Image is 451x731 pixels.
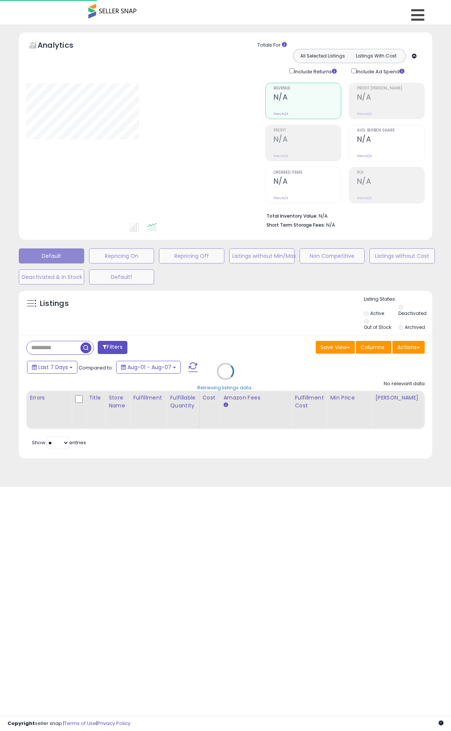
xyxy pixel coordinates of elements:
div: Include Returns [284,67,346,76]
button: Listings without Cost [369,248,435,263]
b: Total Inventory Value: [266,213,318,219]
span: Profit [274,129,341,133]
h5: Analytics [38,40,88,52]
button: Listings With Cost [349,51,403,61]
small: Prev: N/A [357,112,372,116]
small: Prev: N/A [274,112,288,116]
span: Revenue [274,86,341,91]
span: Profit [PERSON_NAME] [357,86,424,91]
h2: N/A [357,135,424,145]
button: Non Competitive [300,248,365,263]
small: Prev: N/A [274,154,288,158]
small: Prev: N/A [274,196,288,200]
small: Prev: N/A [357,154,372,158]
button: Default [19,248,84,263]
span: Ordered Items [274,171,341,175]
button: Default1 [89,269,154,285]
h2: N/A [357,177,424,187]
div: Retrieving listings data.. [197,384,254,391]
li: N/A [266,211,419,220]
button: Deactivated & In Stock [19,269,84,285]
h2: N/A [274,135,341,145]
span: N/A [326,221,335,229]
div: Totals For [257,42,427,49]
b: Short Term Storage Fees: [266,222,325,228]
button: All Selected Listings [295,51,350,61]
h2: N/A [274,93,341,103]
button: Repricing On [89,248,154,263]
h2: N/A [357,93,424,103]
div: Include Ad Spend [346,67,416,76]
small: Prev: N/A [357,196,372,200]
button: Repricing Off [159,248,224,263]
span: Avg. Buybox Share [357,129,424,133]
button: Listings without Min/Max [229,248,295,263]
h2: N/A [274,177,341,187]
span: ROI [357,171,424,175]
